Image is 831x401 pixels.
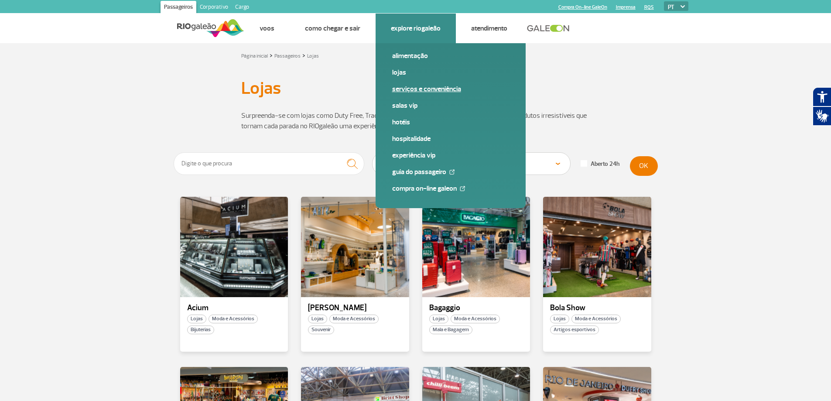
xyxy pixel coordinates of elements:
span: Artigos esportivos [550,326,599,334]
span: Lojas [308,315,327,323]
input: Digite o que procura [174,152,365,175]
a: Lojas [307,53,319,59]
a: Como chegar e sair [305,24,360,33]
a: Guia do Passageiro [392,167,509,177]
span: Mala e Bagagem [429,326,472,334]
a: Passageiros [161,1,196,15]
a: Compra On-line GaleOn [558,4,607,10]
a: Voos [260,24,274,33]
span: Souvenir [308,326,334,334]
a: Cargo [232,1,253,15]
a: Atendimento [471,24,507,33]
button: Abrir recursos assistivos. [813,87,831,106]
a: Hotéis [392,117,509,127]
span: Moda e Acessórios [451,315,500,323]
p: Acium [187,304,281,312]
div: Plugin de acessibilidade da Hand Talk. [813,87,831,126]
p: [PERSON_NAME] [308,304,402,312]
a: Salas VIP [392,101,509,110]
a: Compra On-line GaleOn [392,184,509,193]
button: OK [630,156,658,176]
span: Lojas [550,315,569,323]
span: Moda e Acessórios [209,315,258,323]
label: Aberto 24h [581,160,619,168]
button: Abrir tradutor de língua de sinais. [813,106,831,126]
p: Surpreenda-se com lojas como Duty Free, Track & Field, Granado, e muitas outras, oferecendo produ... [241,110,590,131]
a: > [270,50,273,60]
a: Hospitalidade [392,134,509,144]
a: RQS [644,4,654,10]
span: Bijuterias [187,326,214,334]
a: Imprensa [616,4,636,10]
span: Lojas [429,315,448,323]
span: Moda e Acessórios [571,315,621,323]
a: Explore RIOgaleão [391,24,441,33]
p: Bagaggio [429,304,523,312]
a: > [302,50,305,60]
a: Lojas [392,68,509,77]
a: Experiência VIP [392,151,509,160]
a: Passageiros [274,53,301,59]
img: External Link Icon [449,169,455,175]
p: Bola Show [550,304,644,312]
span: Lojas [187,315,206,323]
h1: Lojas [241,81,590,96]
a: Corporativo [196,1,232,15]
img: External Link Icon [460,186,465,191]
span: Moda e Acessórios [329,315,379,323]
a: Alimentação [392,51,509,61]
a: Página inicial [241,53,268,59]
a: Serviços e Conveniência [392,84,509,94]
